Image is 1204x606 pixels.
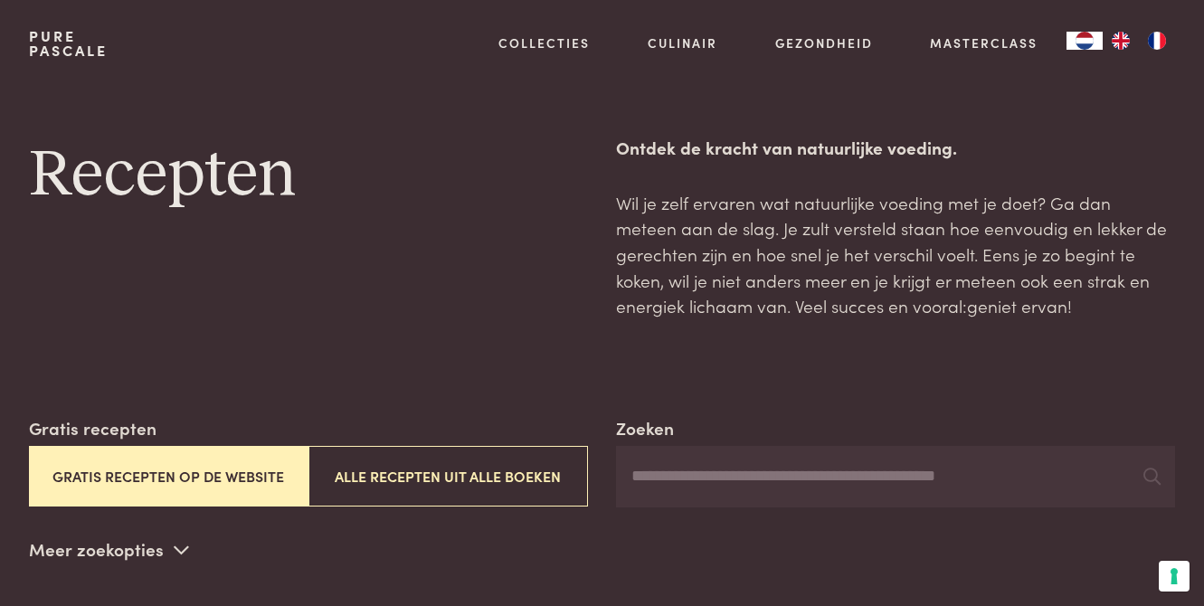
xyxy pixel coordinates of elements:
[1067,32,1103,50] div: Language
[498,33,590,52] a: Collecties
[616,415,674,441] label: Zoeken
[308,446,588,507] button: Alle recepten uit alle boeken
[29,536,189,563] p: Meer zoekopties
[616,135,957,159] strong: Ontdek de kracht van natuurlijke voeding.
[29,446,308,507] button: Gratis recepten op de website
[648,33,717,52] a: Culinair
[775,33,873,52] a: Gezondheid
[29,415,156,441] label: Gratis recepten
[29,29,108,58] a: PurePascale
[1103,32,1139,50] a: EN
[1103,32,1175,50] ul: Language list
[1159,561,1190,592] button: Uw voorkeuren voor toestemming voor trackingtechnologieën
[1067,32,1103,50] a: NL
[930,33,1038,52] a: Masterclass
[1067,32,1175,50] aside: Language selected: Nederlands
[616,190,1175,319] p: Wil je zelf ervaren wat natuurlijke voeding met je doet? Ga dan meteen aan de slag. Je zult verst...
[1139,32,1175,50] a: FR
[29,135,588,216] h1: Recepten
